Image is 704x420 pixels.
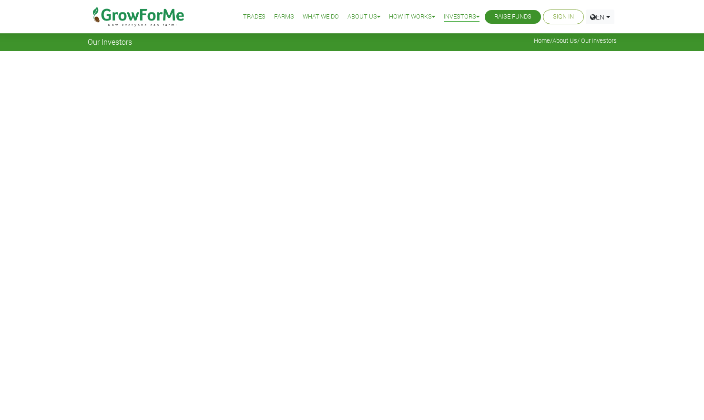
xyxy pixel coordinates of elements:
a: Farms [274,12,294,22]
span: Our Investors [88,37,132,46]
a: Home [534,37,550,44]
a: Sign In [553,12,574,22]
a: How it Works [389,12,435,22]
a: Raise Funds [494,12,531,22]
a: What We Do [303,12,339,22]
a: Investors [444,12,480,22]
a: EN [586,10,614,24]
a: About Us [552,37,577,44]
span: / / Our Investors [534,37,617,44]
a: About Us [347,12,380,22]
a: Trades [243,12,265,22]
